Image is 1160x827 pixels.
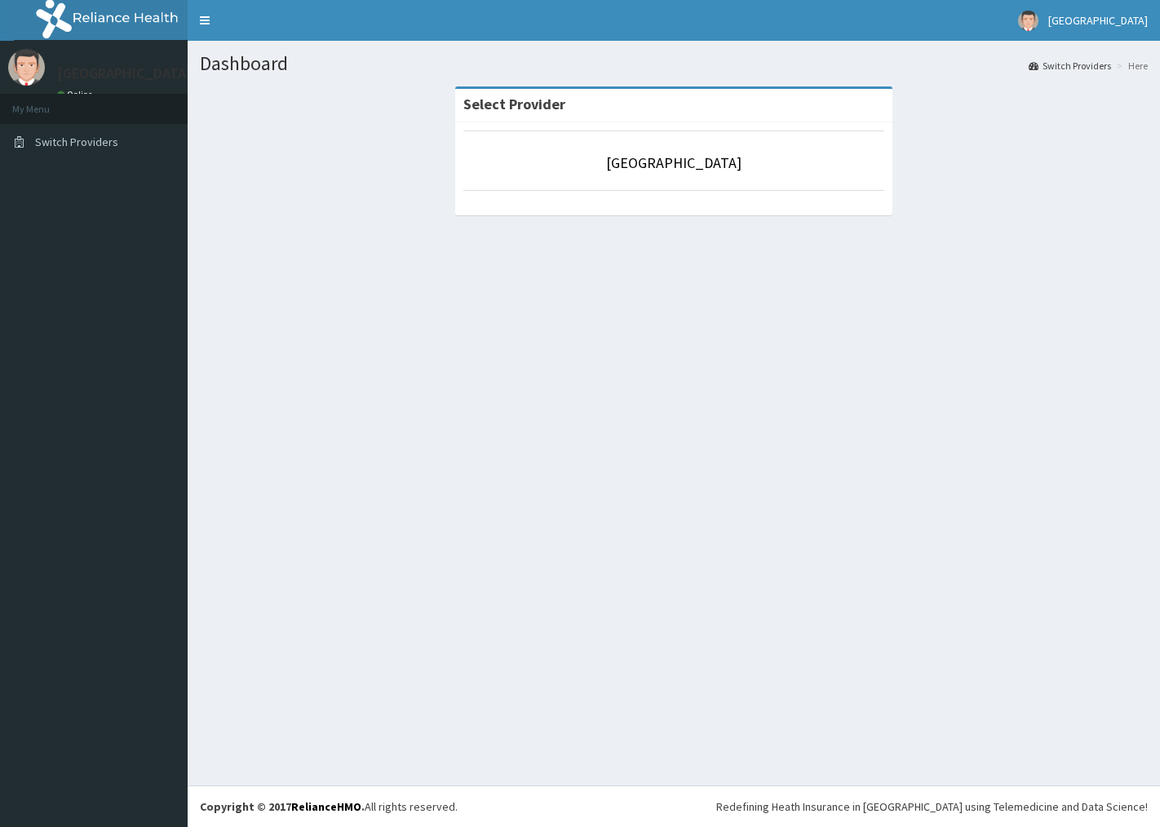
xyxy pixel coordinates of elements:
[1113,59,1148,73] li: Here
[200,53,1148,74] h1: Dashboard
[200,799,365,814] strong: Copyright © 2017 .
[463,95,565,113] strong: Select Provider
[188,785,1160,827] footer: All rights reserved.
[35,135,118,149] span: Switch Providers
[1018,11,1038,31] img: User Image
[8,49,45,86] img: User Image
[1048,13,1148,28] span: [GEOGRAPHIC_DATA]
[606,153,742,172] a: [GEOGRAPHIC_DATA]
[1029,59,1111,73] a: Switch Providers
[57,89,96,100] a: Online
[716,798,1148,815] div: Redefining Heath Insurance in [GEOGRAPHIC_DATA] using Telemedicine and Data Science!
[291,799,361,814] a: RelianceHMO
[57,66,192,81] p: [GEOGRAPHIC_DATA]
